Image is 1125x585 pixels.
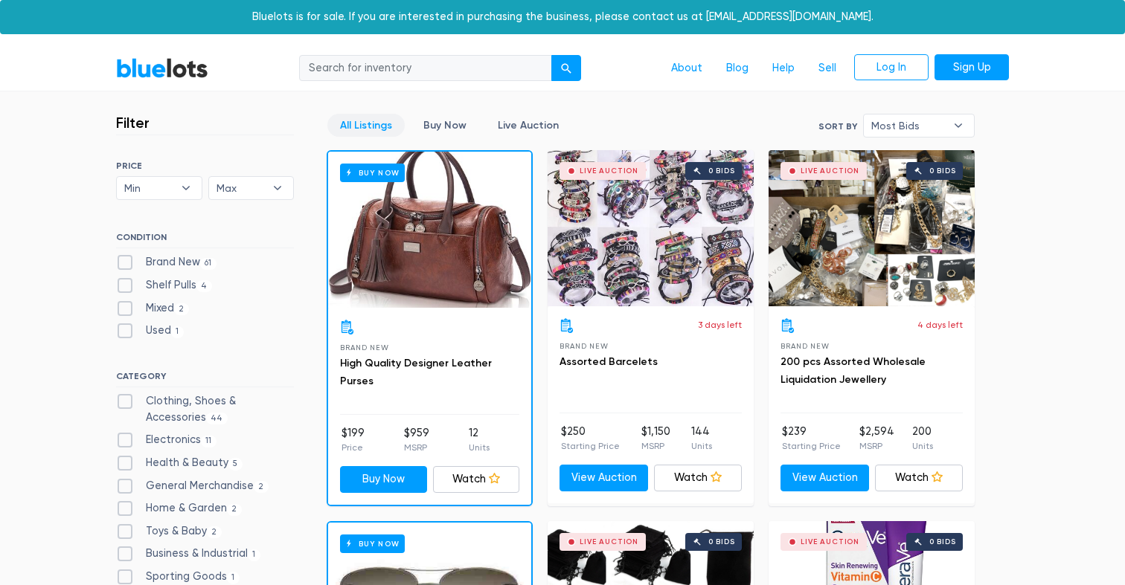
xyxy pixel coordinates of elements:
a: View Auction [560,465,648,491]
span: 2 [207,526,222,538]
div: Live Auction [801,167,859,175]
div: 0 bids [708,167,735,175]
a: Watch [875,465,964,491]
span: Most Bids [871,114,946,137]
p: 3 days left [698,318,742,332]
label: Used [116,323,184,339]
label: Toys & Baby [116,523,222,540]
label: Sporting Goods [116,569,240,585]
a: Buy Now [340,466,427,493]
span: 1 [248,549,260,561]
label: Brand New [116,254,217,271]
span: 11 [201,436,217,447]
h6: CONDITION [116,232,294,248]
a: Blog [714,54,760,83]
p: Starting Price [782,439,841,453]
h6: Buy Now [340,164,405,182]
p: 4 days left [917,318,963,332]
span: 44 [206,413,228,424]
li: 200 [912,424,933,453]
div: Live Auction [580,538,638,546]
li: $199 [342,425,365,455]
span: Max [217,177,266,199]
b: ▾ [262,177,293,199]
div: 0 bids [708,538,735,546]
a: Sell [807,54,848,83]
li: $1,150 [641,424,670,453]
li: 144 [691,424,712,453]
a: Help [760,54,807,83]
input: Search for inventory [299,55,552,82]
span: 61 [200,258,217,270]
span: 5 [228,458,243,470]
p: Units [691,439,712,453]
label: Mixed [116,300,189,317]
b: ▾ [170,177,202,199]
a: Watch [433,466,520,493]
label: Electronics [116,432,217,448]
p: MSRP [641,439,670,453]
p: Price [342,441,365,454]
a: All Listings [327,114,405,137]
h6: Buy Now [340,534,405,553]
span: Brand New [560,342,608,350]
li: $959 [404,425,429,455]
p: Units [912,439,933,453]
div: Live Auction [580,167,638,175]
label: Business & Industrial [116,546,260,562]
a: Watch [654,465,743,491]
h3: Filter [116,114,150,132]
a: View Auction [781,465,869,491]
a: Live Auction [485,114,571,137]
p: MSRP [859,439,894,453]
a: About [659,54,714,83]
div: 0 bids [929,167,956,175]
a: Live Auction 0 bids [769,150,975,306]
span: 2 [174,303,189,315]
span: 1 [171,326,184,338]
li: $239 [782,424,841,453]
div: 0 bids [929,538,956,546]
span: 1 [227,572,240,584]
label: Sort By [818,120,857,133]
p: Starting Price [561,439,620,453]
a: Assorted Barcelets [560,355,658,368]
span: 2 [227,504,242,516]
div: Live Auction [801,538,859,546]
a: BlueLots [116,57,208,79]
span: 2 [254,481,269,493]
label: Home & Garden [116,500,242,517]
span: 4 [196,280,212,292]
a: Sign Up [935,54,1009,81]
a: Buy Now [411,114,479,137]
label: Shelf Pulls [116,277,212,294]
label: General Merchandise [116,478,269,494]
span: Min [124,177,173,199]
li: 12 [469,425,490,455]
span: Brand New [781,342,829,350]
p: Units [469,441,490,454]
label: Health & Beauty [116,455,243,471]
label: Clothing, Shoes & Accessories [116,393,294,425]
a: Buy Now [328,152,531,308]
a: Live Auction 0 bids [548,150,754,306]
p: MSRP [404,441,429,454]
a: 200 pcs Assorted Wholesale Liquidation Jewellery [781,355,926,386]
a: Log In [854,54,929,81]
b: ▾ [943,114,974,137]
h6: PRICE [116,161,294,171]
a: High Quality Designer Leather Purses [340,357,492,387]
h6: CATEGORY [116,371,294,387]
li: $2,594 [859,424,894,453]
li: $250 [561,424,620,453]
span: Brand New [340,343,388,352]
